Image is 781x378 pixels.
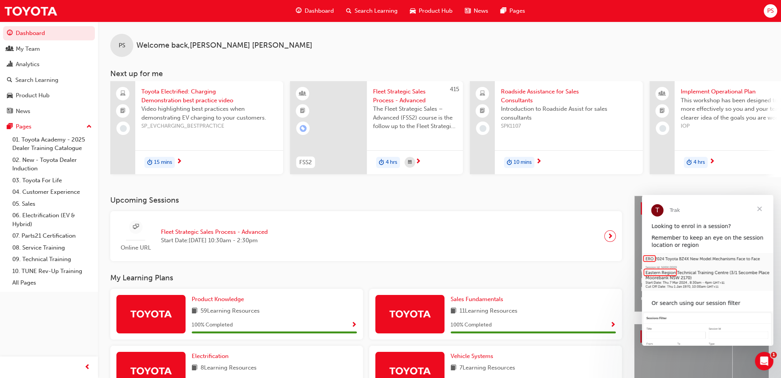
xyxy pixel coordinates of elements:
span: search-icon [346,6,352,16]
h3: Upcoming Sessions [110,196,622,205]
span: next-icon [536,158,542,165]
span: Online URL [116,243,155,252]
span: 100 % Completed [192,321,233,330]
span: pages-icon [501,6,506,16]
span: booktick-icon [120,106,126,116]
span: learningResourceType_INSTRUCTOR_LED-icon [300,89,305,99]
a: 08. Service Training [9,242,95,254]
button: Show Progress [610,320,616,330]
span: booktick-icon [300,106,305,116]
a: Dashboard [3,26,95,40]
span: car-icon [7,92,13,99]
span: calendar-icon [408,158,412,167]
span: duration-icon [147,158,153,168]
span: Product Knowledge [192,296,244,303]
span: next-icon [176,158,182,165]
span: 100 % Completed [451,321,492,330]
span: Roadside Assistance for Sales Consultants [501,87,637,105]
span: 7 Learning Resources [459,363,515,373]
div: Pages [16,122,32,131]
span: Electrification [192,353,229,360]
span: Fleet Strategic Sales Process - Advanced [161,228,268,236]
button: Show Progress [351,320,357,330]
span: Welcome to your new Training Resource Centre [641,268,762,285]
span: duration-icon [507,158,512,168]
span: up-icon [86,122,92,132]
a: Latest NewsShow allWelcome to your new Training Resource CentreRevolutionise the way you access a... [634,196,769,312]
span: Sales Fundamentals [451,296,503,303]
a: 06. Electrification (EV & Hybrid) [9,210,95,230]
iframe: Intercom live chat [755,352,773,370]
span: car-icon [410,6,416,16]
span: 8 Learning Resources [201,363,257,373]
span: booktick-icon [660,106,665,116]
span: search-icon [7,77,12,84]
span: Welcome back , [PERSON_NAME] [PERSON_NAME] [136,41,312,50]
a: 415FSS2Fleet Strategic Sales Process - AdvancedThe Fleet Strategic Sales – Advanced (FSS2) course... [290,81,463,174]
span: next-icon [709,158,715,165]
span: SP_EVCHARGING_BESTPRACTICE [141,122,277,131]
span: laptop-icon [120,89,126,99]
a: My Team [3,42,95,56]
a: search-iconSearch Learning [340,3,404,19]
a: Latest NewsShow all [641,202,762,215]
span: Start Date: [DATE] 10:30am - 2:30pm [161,236,268,245]
span: news-icon [465,6,471,16]
img: Trak [4,2,58,20]
span: sessionType_ONLINE_URL-icon [133,222,139,232]
span: book-icon [192,363,197,373]
span: Dashboard [305,7,334,15]
span: learningRecordVerb_NONE-icon [479,125,486,132]
iframe: Intercom live chat message [642,195,773,346]
span: guage-icon [7,30,13,37]
a: Toyota Electrified: Charging Demonstration best practice videoVideo highlighting best practices w... [110,81,283,174]
a: Search Learning [3,73,95,87]
span: The Fleet Strategic Sales – Advanced (FSS2) course is the follow up to the Fleet Strategic Sales ... [373,105,457,131]
span: Search Learning [355,7,398,15]
span: 4 hrs [693,158,705,167]
a: news-iconNews [459,3,494,19]
div: Search Learning [15,76,58,85]
span: 1 [771,352,777,358]
span: Show Progress [351,322,357,329]
a: Electrification [192,352,232,361]
a: Online URLFleet Strategic Sales Process - AdvancedStart Date:[DATE] 10:30am - 2:30pm [116,217,616,255]
span: booktick-icon [480,106,485,116]
span: duration-icon [686,158,692,168]
div: Analytics [16,60,40,69]
a: 10. TUNE Rev-Up Training [9,265,95,277]
div: News [16,107,30,116]
span: 10 mins [514,158,532,167]
span: Video highlighting best practices when demonstrating EV charging to your customers. [141,105,277,122]
a: guage-iconDashboard [290,3,340,19]
span: people-icon [660,89,665,99]
span: chart-icon [7,61,13,68]
span: guage-icon [296,6,302,16]
span: learningRecordVerb_NONE-icon [659,125,666,132]
span: Fleet Strategic Sales Process - Advanced [373,87,457,105]
a: Analytics [3,57,95,72]
span: next-icon [607,231,613,241]
a: Vehicle Systems [451,352,496,361]
span: people-icon [7,46,13,53]
img: Trak [389,307,431,320]
img: Trak [130,307,172,320]
span: PS [767,7,774,15]
a: pages-iconPages [494,3,531,19]
a: Product Hub [3,88,95,103]
span: learningRecordVerb_NONE-icon [120,125,127,132]
span: laptop-icon [480,89,485,99]
a: News [3,104,95,118]
a: 01. Toyota Academy - 2025 Dealer Training Catalogue [9,134,95,154]
a: car-iconProduct Hub [404,3,459,19]
span: Vehicle Systems [451,353,493,360]
span: Pages [509,7,525,15]
div: Product Hub [16,91,50,100]
span: Show Progress [610,322,616,329]
a: 02. New - Toyota Dealer Induction [9,154,95,175]
span: Toyota Electrified: Charging Demonstration best practice video [141,87,277,105]
button: PS [764,4,777,18]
